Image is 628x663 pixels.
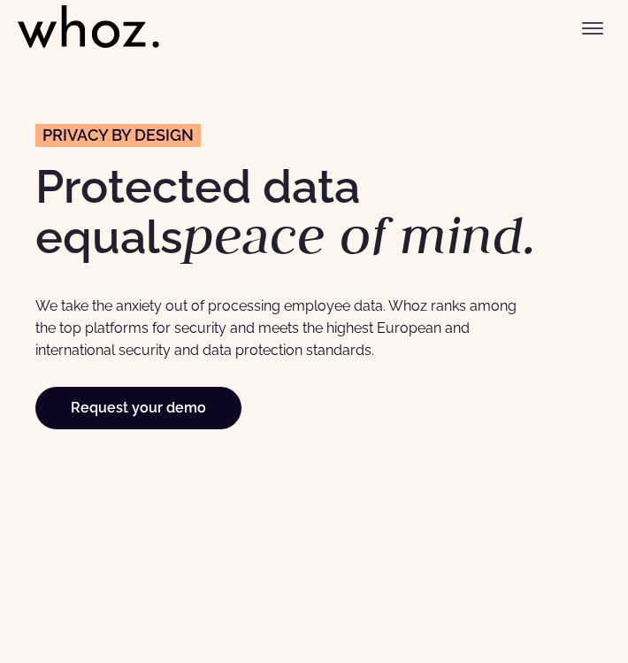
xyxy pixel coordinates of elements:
a: Request your demo [35,387,241,429]
p: We take the anxiety out of processing employee data. Whoz ranks among the top platforms for secur... [35,295,537,362]
button: Toggle menu [575,11,610,46]
em: peace of mind. [183,201,536,269]
span: Privacy by Design [42,127,194,143]
h1: Protected data equals [35,164,593,262]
